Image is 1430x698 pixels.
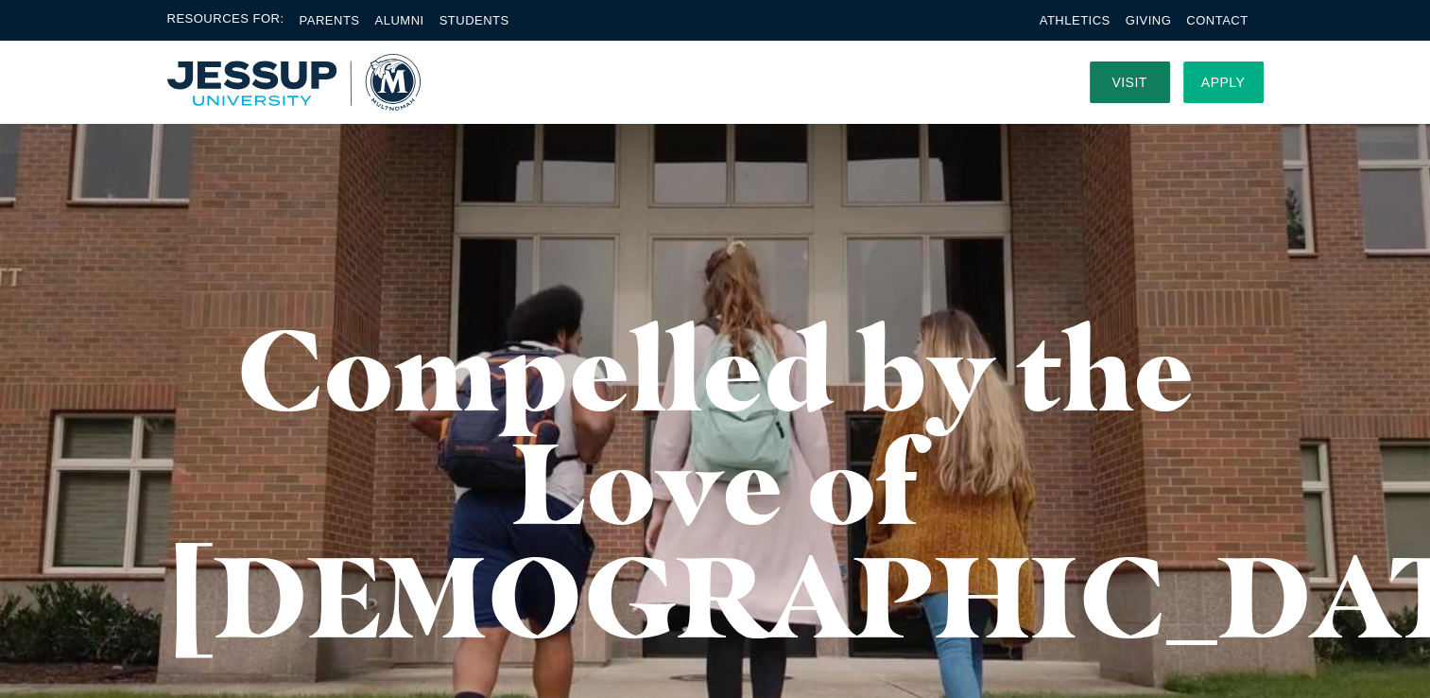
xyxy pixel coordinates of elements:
[1090,61,1170,103] a: Visit
[439,13,509,27] a: Students
[167,312,1264,653] h1: Compelled by the Love of [DEMOGRAPHIC_DATA]
[167,54,421,111] a: Home
[1186,13,1248,27] a: Contact
[374,13,423,27] a: Alumni
[1183,61,1264,103] a: Apply
[1126,13,1172,27] a: Giving
[167,54,421,111] img: Multnomah University Logo
[300,13,360,27] a: Parents
[1040,13,1111,27] a: Athletics
[167,9,284,31] span: Resources For:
